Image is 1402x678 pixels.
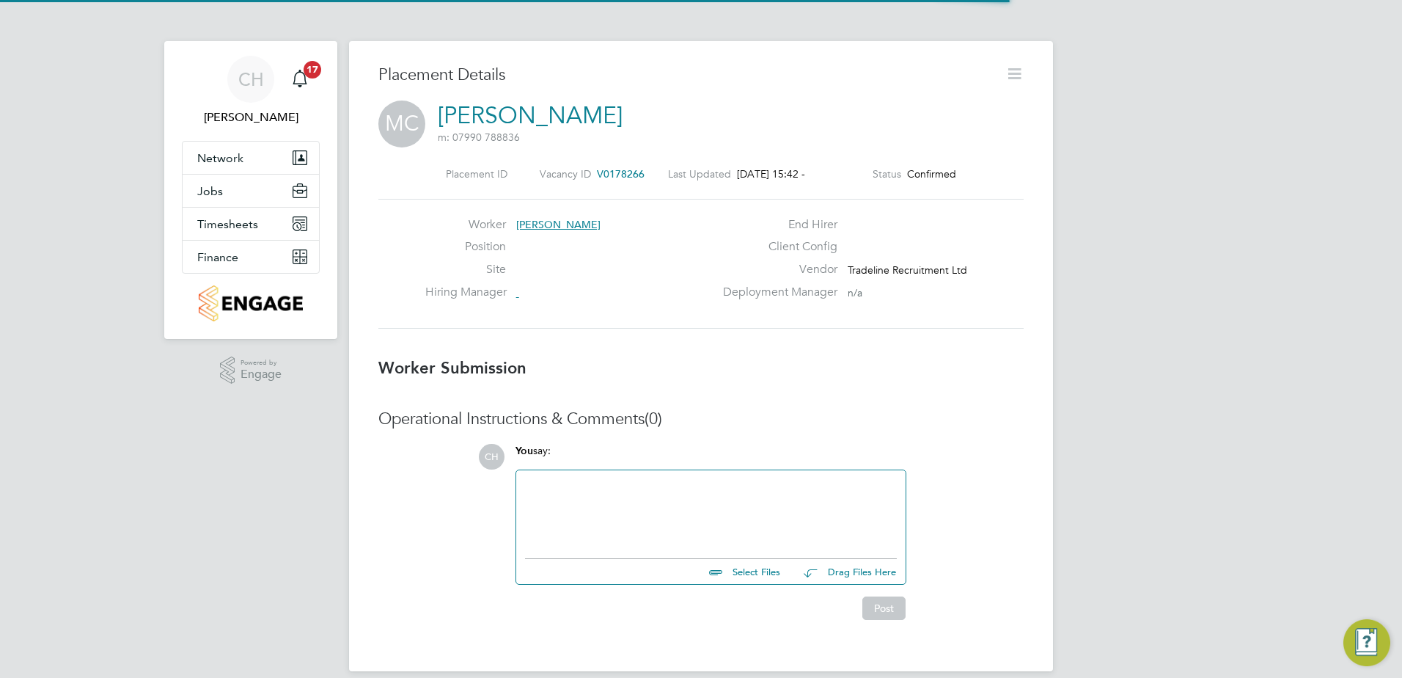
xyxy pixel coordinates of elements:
img: countryside-properties-logo-retina.png [199,285,302,321]
a: Powered byEngage [220,357,282,384]
label: Client Config [714,239,837,255]
span: V0178266 [597,167,645,181]
label: Worker [425,217,506,233]
button: Engage Resource Center [1343,619,1390,666]
h3: Operational Instructions & Comments [378,409,1024,430]
button: Network [183,142,319,174]
label: Status [873,167,901,181]
nav: Main navigation [164,41,337,339]
span: Powered by [241,357,282,369]
a: 17 [285,56,315,103]
b: Worker Submission [378,358,526,378]
span: 17 [304,61,321,79]
label: Placement ID [446,167,507,181]
span: Confirmed [907,167,956,181]
span: [PERSON_NAME] [516,218,601,231]
span: m: 07990 788836 [438,131,520,144]
button: Finance [183,241,319,273]
button: Post [862,597,906,620]
label: Hiring Manager [425,285,506,300]
span: You [515,445,533,457]
span: Engage [241,368,282,381]
span: n/a [848,286,862,299]
span: Network [197,151,243,165]
label: Position [425,239,506,255]
div: say: [515,444,906,470]
span: Jobs [197,184,223,198]
span: [DATE] 15:42 - [737,167,805,181]
span: MC [378,101,425,147]
label: Deployment Manager [714,285,837,300]
label: Vacancy ID [540,167,591,181]
a: [PERSON_NAME] [438,101,623,130]
span: (0) [645,409,662,429]
span: Carla Hollis [182,109,320,126]
button: Drag Files Here [792,557,897,588]
a: CH[PERSON_NAME] [182,56,320,126]
a: Go to home page [182,285,320,321]
span: Timesheets [197,217,258,231]
label: Last Updated [668,167,731,181]
span: Finance [197,250,238,264]
span: Tradeline Recruitment Ltd [848,263,967,277]
label: Site [425,262,506,277]
label: End Hirer [714,217,837,233]
button: Jobs [183,175,319,207]
h3: Placement Details [378,65,994,86]
button: Timesheets [183,208,319,240]
span: CH [238,70,264,89]
span: CH [479,444,504,470]
label: Vendor [714,262,837,277]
